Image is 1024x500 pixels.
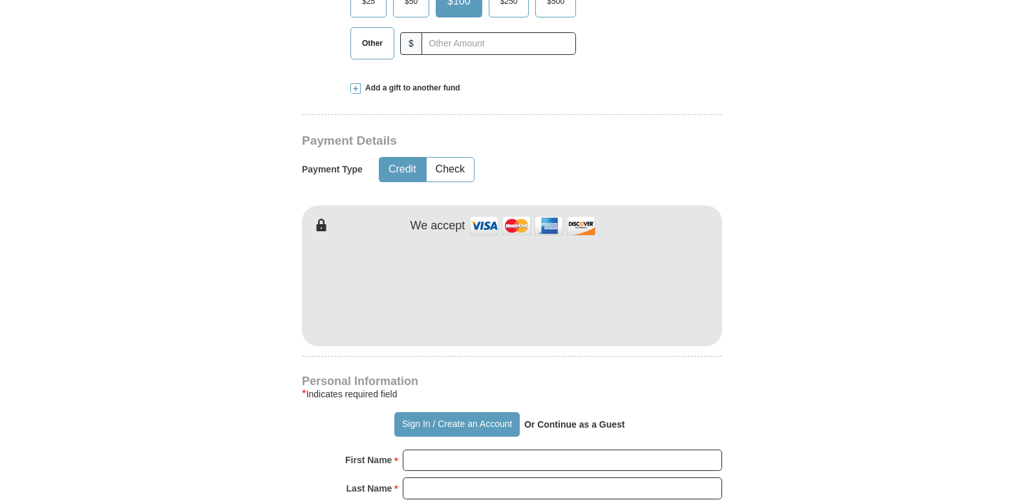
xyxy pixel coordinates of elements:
[427,158,474,182] button: Check
[302,134,632,149] h3: Payment Details
[421,32,576,55] input: Other Amount
[361,83,460,94] span: Add a gift to another fund
[347,479,392,497] strong: Last Name
[394,412,519,437] button: Sign In / Create an Account
[524,419,625,430] strong: Or Continue as a Guest
[302,386,722,402] div: Indicates required field
[400,32,422,55] span: $
[411,219,465,233] h4: We accept
[302,376,722,386] h4: Personal Information
[468,212,597,240] img: credit cards accepted
[302,164,363,175] h5: Payment Type
[356,34,389,53] span: Other
[345,451,392,469] strong: First Name
[379,158,425,182] button: Credit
